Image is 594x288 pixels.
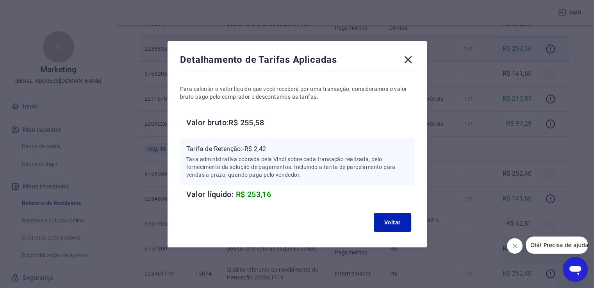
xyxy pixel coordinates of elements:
[374,213,411,232] button: Voltar
[236,190,271,199] span: R$ 253,16
[180,53,414,69] div: Detalhamento de Tarifas Aplicadas
[180,85,414,101] p: Para calcular o valor líquido que você receberá por uma transação, consideramos o valor bruto pag...
[507,238,523,254] iframe: Fechar mensagem
[186,155,408,179] p: Taxa administrativa cobrada pela Vindi sobre cada transação realizada, pelo fornecimento da soluç...
[5,5,66,12] span: Olá! Precisa de ajuda?
[186,144,408,154] p: Tarifa de Retenção: -R$ 2,42
[186,188,414,201] h6: Valor líquido:
[563,257,588,282] iframe: Botão para abrir a janela de mensagens
[186,116,414,129] h6: Valor bruto: R$ 255,58
[526,236,588,254] iframe: Mensagem da empresa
